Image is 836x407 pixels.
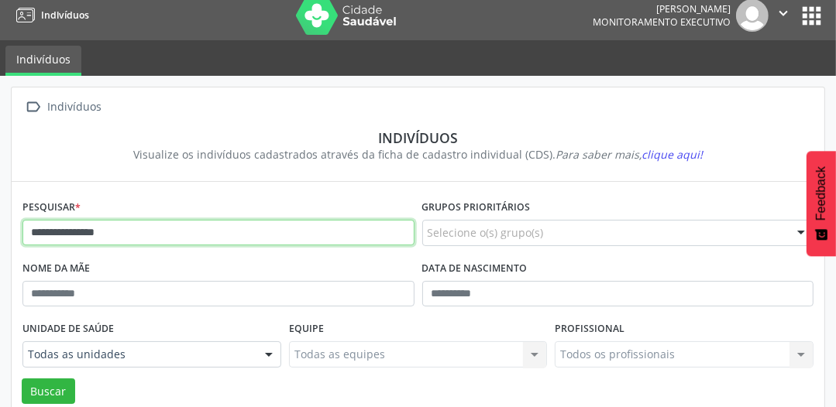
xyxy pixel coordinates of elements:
label: Data de nascimento [422,257,528,281]
span: Feedback [814,166,828,221]
label: Nome da mãe [22,257,90,281]
div: Visualize os indivíduos cadastrados através da ficha de cadastro individual (CDS). [33,146,803,162]
label: Profissional [555,317,624,341]
label: Equipe [289,317,324,341]
span: Indivíduos [41,9,89,22]
div: [PERSON_NAME] [593,2,731,15]
a: Indivíduos [11,2,89,28]
span: Monitoramento Executivo [593,15,731,29]
div: Indivíduos [33,129,803,146]
div: Indivíduos [45,96,105,118]
button: Feedback - Mostrar pesquisa [807,151,836,256]
button: apps [798,2,825,29]
label: Grupos prioritários [422,196,531,220]
a:  Indivíduos [22,96,105,118]
a: Indivíduos [5,46,81,76]
span: clique aqui! [642,147,703,162]
label: Unidade de saúde [22,317,114,341]
label: Pesquisar [22,196,81,220]
span: Selecione o(s) grupo(s) [428,224,544,241]
i: Para saber mais, [556,147,703,162]
span: Todas as unidades [28,347,249,362]
i:  [775,5,792,22]
i:  [22,96,45,118]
